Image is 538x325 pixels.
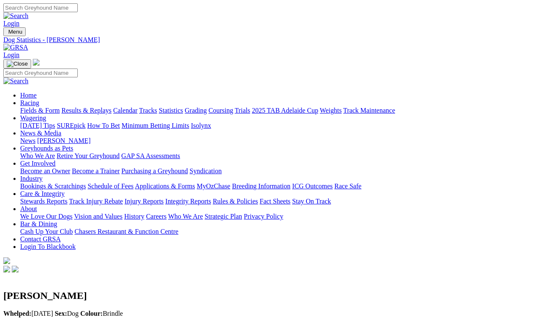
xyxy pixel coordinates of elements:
[3,310,32,317] b: Whelped:
[3,69,78,77] input: Search
[20,228,535,235] div: Bar & Dining
[80,310,123,317] span: Brindle
[260,198,290,205] a: Fact Sheets
[20,160,55,167] a: Get Involved
[87,122,120,129] a: How To Bet
[3,257,10,264] img: logo-grsa-white.png
[3,27,26,36] button: Toggle navigation
[20,152,535,160] div: Greyhounds as Pets
[20,235,61,243] a: Contact GRSA
[168,213,203,220] a: Who We Are
[146,213,166,220] a: Careers
[3,20,19,27] a: Login
[121,152,180,159] a: GAP SA Assessments
[185,107,207,114] a: Grading
[334,182,361,190] a: Race Safe
[20,107,60,114] a: Fields & Form
[7,61,28,67] img: Close
[20,152,55,159] a: Who We Are
[190,167,222,174] a: Syndication
[12,266,18,272] img: twitter.svg
[87,182,133,190] a: Schedule of Fees
[165,198,211,205] a: Integrity Reports
[121,122,189,129] a: Minimum Betting Limits
[69,198,123,205] a: Track Injury Rebate
[208,107,233,114] a: Coursing
[159,107,183,114] a: Statistics
[3,266,10,272] img: facebook.svg
[139,107,157,114] a: Tracks
[20,107,535,114] div: Racing
[37,137,90,144] a: [PERSON_NAME]
[20,228,73,235] a: Cash Up Your Club
[72,167,120,174] a: Become a Trainer
[113,107,137,114] a: Calendar
[20,182,535,190] div: Industry
[20,198,535,205] div: Care & Integrity
[20,122,55,129] a: [DATE] Tips
[20,175,42,182] a: Industry
[20,243,76,250] a: Login To Blackbook
[20,213,72,220] a: We Love Our Dogs
[3,3,78,12] input: Search
[20,137,535,145] div: News & Media
[20,205,37,212] a: About
[197,182,230,190] a: MyOzChase
[191,122,211,129] a: Isolynx
[20,145,73,152] a: Greyhounds as Pets
[213,198,258,205] a: Rules & Policies
[292,182,332,190] a: ICG Outcomes
[8,29,22,35] span: Menu
[55,310,79,317] span: Dog
[20,213,535,220] div: About
[124,213,144,220] a: History
[20,167,70,174] a: Become an Owner
[292,198,331,205] a: Stay On Track
[3,290,535,301] h2: [PERSON_NAME]
[135,182,195,190] a: Applications & Forms
[20,92,37,99] a: Home
[3,51,19,58] a: Login
[3,77,29,85] img: Search
[74,213,122,220] a: Vision and Values
[20,122,535,129] div: Wagering
[57,152,120,159] a: Retire Your Greyhound
[121,167,188,174] a: Purchasing a Greyhound
[320,107,342,114] a: Weights
[20,129,61,137] a: News & Media
[57,122,85,129] a: SUREpick
[20,182,86,190] a: Bookings & Scratchings
[20,220,57,227] a: Bar & Dining
[80,310,103,317] b: Colour:
[124,198,164,205] a: Injury Reports
[20,190,65,197] a: Care & Integrity
[55,310,67,317] b: Sex:
[20,198,67,205] a: Stewards Reports
[3,310,53,317] span: [DATE]
[343,107,395,114] a: Track Maintenance
[235,107,250,114] a: Trials
[61,107,111,114] a: Results & Replays
[3,36,535,44] a: Dog Statistics - [PERSON_NAME]
[20,99,39,106] a: Racing
[20,137,35,144] a: News
[205,213,242,220] a: Strategic Plan
[33,59,40,66] img: logo-grsa-white.png
[252,107,318,114] a: 2025 TAB Adelaide Cup
[20,167,535,175] div: Get Involved
[20,114,46,122] a: Wagering
[74,228,178,235] a: Chasers Restaurant & Function Centre
[3,59,31,69] button: Toggle navigation
[3,12,29,20] img: Search
[232,182,290,190] a: Breeding Information
[244,213,283,220] a: Privacy Policy
[3,44,28,51] img: GRSA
